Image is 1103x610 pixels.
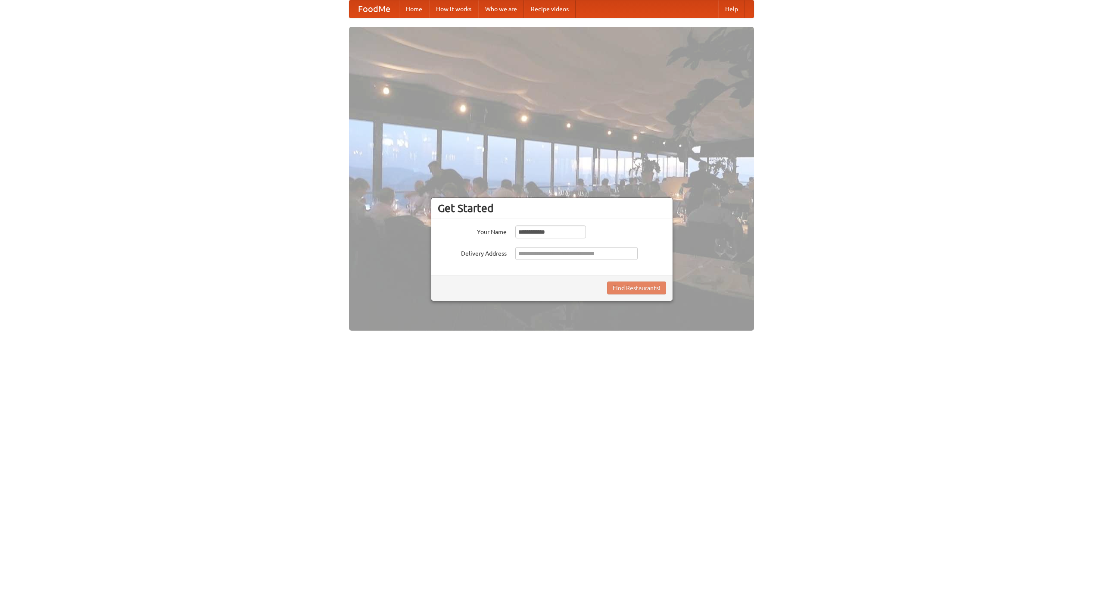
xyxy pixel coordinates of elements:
label: Your Name [438,225,507,236]
button: Find Restaurants! [607,282,666,294]
a: Recipe videos [524,0,576,18]
a: Home [399,0,429,18]
label: Delivery Address [438,247,507,258]
h3: Get Started [438,202,666,215]
a: Who we are [478,0,524,18]
a: FoodMe [349,0,399,18]
a: Help [718,0,745,18]
a: How it works [429,0,478,18]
